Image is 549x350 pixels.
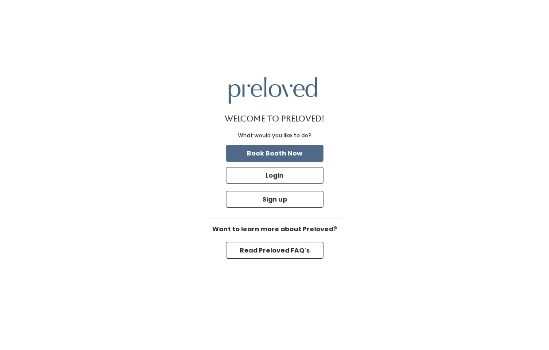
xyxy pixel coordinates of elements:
a: Login [224,165,325,186]
h6: Want to learn more about Preloved? [208,226,341,233]
button: Login [226,167,323,184]
button: Book Booth Now [226,145,323,162]
button: Read Preloved FAQ's [226,242,323,259]
h1: Welcome to Preloved! [225,114,324,123]
a: Sign up [224,189,325,210]
img: preloved logo [229,77,317,103]
div: What would you like to do? [238,132,311,140]
button: Sign up [226,191,323,208]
